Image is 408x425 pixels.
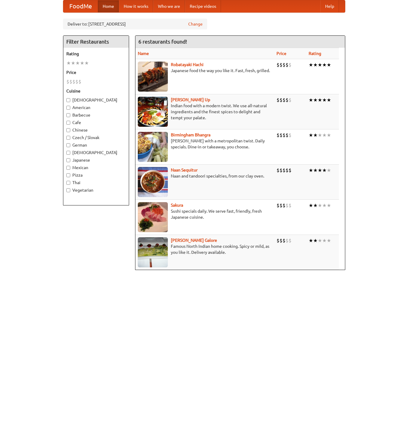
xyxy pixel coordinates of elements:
[171,203,183,208] b: Sakura
[66,60,71,66] li: ★
[283,202,286,209] li: $
[138,202,168,232] img: sakura.jpg
[66,165,126,171] label: Mexican
[138,208,272,220] p: Sushi specials daily. We serve fast, friendly, fresh Japanese cuisine.
[171,97,210,102] b: [PERSON_NAME] Up
[327,97,331,103] li: ★
[66,51,126,57] h5: Rating
[119,0,153,12] a: How it works
[318,167,322,174] li: ★
[66,172,126,178] label: Pizza
[320,0,339,12] a: Help
[286,237,289,244] li: $
[280,132,283,138] li: $
[98,0,119,12] a: Home
[66,128,70,132] input: Chinese
[309,132,313,138] li: ★
[66,151,70,155] input: [DEMOGRAPHIC_DATA]
[313,97,318,103] li: ★
[286,167,289,174] li: $
[66,173,70,177] input: Pizza
[66,97,126,103] label: [DEMOGRAPHIC_DATA]
[309,97,313,103] li: ★
[280,202,283,209] li: $
[66,112,126,118] label: Barbecue
[286,62,289,68] li: $
[327,167,331,174] li: ★
[322,202,327,209] li: ★
[327,62,331,68] li: ★
[71,60,75,66] li: ★
[66,121,70,125] input: Cafe
[138,51,149,56] a: Name
[75,60,80,66] li: ★
[138,243,272,255] p: Famous North Indian home cooking. Spicy or mild, as you like it. Delivery available.
[289,237,292,244] li: $
[286,202,289,209] li: $
[289,97,292,103] li: $
[318,62,322,68] li: ★
[153,0,185,12] a: Who we are
[138,138,272,150] p: [PERSON_NAME] with a metropolitan twist. Daily specials. Dine-in or takeaway, you choose.
[138,62,168,92] img: robatayaki.jpg
[277,202,280,209] li: $
[277,62,280,68] li: $
[322,167,327,174] li: ★
[309,237,313,244] li: ★
[138,167,168,197] img: naansequitur.jpg
[72,78,75,85] li: $
[309,167,313,174] li: ★
[283,132,286,138] li: $
[80,60,84,66] li: ★
[327,202,331,209] li: ★
[322,132,327,138] li: ★
[66,88,126,94] h5: Cuisine
[318,202,322,209] li: ★
[66,105,126,111] label: American
[289,167,292,174] li: $
[66,135,126,141] label: Czech / Slovak
[327,237,331,244] li: ★
[286,97,289,103] li: $
[138,237,168,267] img: currygalore.jpg
[66,113,70,117] input: Barbecue
[171,238,217,243] a: [PERSON_NAME] Galore
[188,21,203,27] a: Change
[138,132,168,162] img: bhangra.jpg
[318,132,322,138] li: ★
[277,97,280,103] li: $
[138,103,272,121] p: Indian food with a modern twist. We use all-natural ingredients and the finest spices to delight ...
[283,62,286,68] li: $
[66,98,70,102] input: [DEMOGRAPHIC_DATA]
[322,237,327,244] li: ★
[313,237,318,244] li: ★
[280,237,283,244] li: $
[138,68,272,74] p: Japanese food the way you like it. Fast, fresh, grilled.
[66,78,69,85] li: $
[171,168,198,172] a: Naan Sequitur
[309,62,313,68] li: ★
[66,143,70,147] input: German
[138,39,187,44] ng-pluralize: 6 restaurants found!
[309,51,321,56] a: Rating
[66,187,126,193] label: Vegetarian
[66,166,70,170] input: Mexican
[277,51,286,56] a: Price
[171,132,210,137] a: Birmingham Bhangra
[313,62,318,68] li: ★
[322,62,327,68] li: ★
[171,62,204,67] a: Robatayaki Hachi
[277,132,280,138] li: $
[322,97,327,103] li: ★
[327,132,331,138] li: ★
[84,60,89,66] li: ★
[280,97,283,103] li: $
[66,142,126,148] label: German
[309,202,313,209] li: ★
[313,167,318,174] li: ★
[280,62,283,68] li: $
[66,158,70,162] input: Japanese
[78,78,81,85] li: $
